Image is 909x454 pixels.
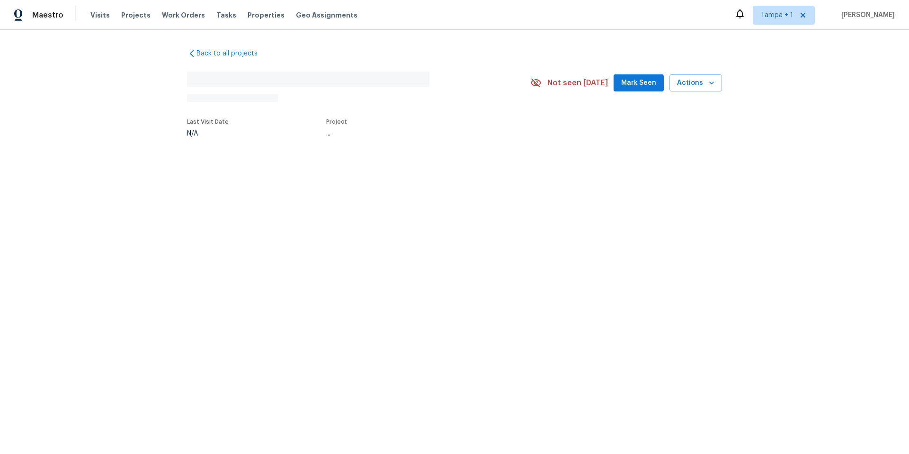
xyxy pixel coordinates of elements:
[761,10,793,20] span: Tampa + 1
[621,77,656,89] span: Mark Seen
[669,74,722,92] button: Actions
[296,10,357,20] span: Geo Assignments
[326,119,347,125] span: Project
[187,49,278,58] a: Back to all projects
[216,12,236,18] span: Tasks
[187,130,229,137] div: N/A
[90,10,110,20] span: Visits
[326,130,508,137] div: ...
[187,119,229,125] span: Last Visit Date
[121,10,151,20] span: Projects
[677,77,714,89] span: Actions
[162,10,205,20] span: Work Orders
[32,10,63,20] span: Maestro
[248,10,285,20] span: Properties
[838,10,895,20] span: [PERSON_NAME]
[614,74,664,92] button: Mark Seen
[547,78,608,88] span: Not seen [DATE]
